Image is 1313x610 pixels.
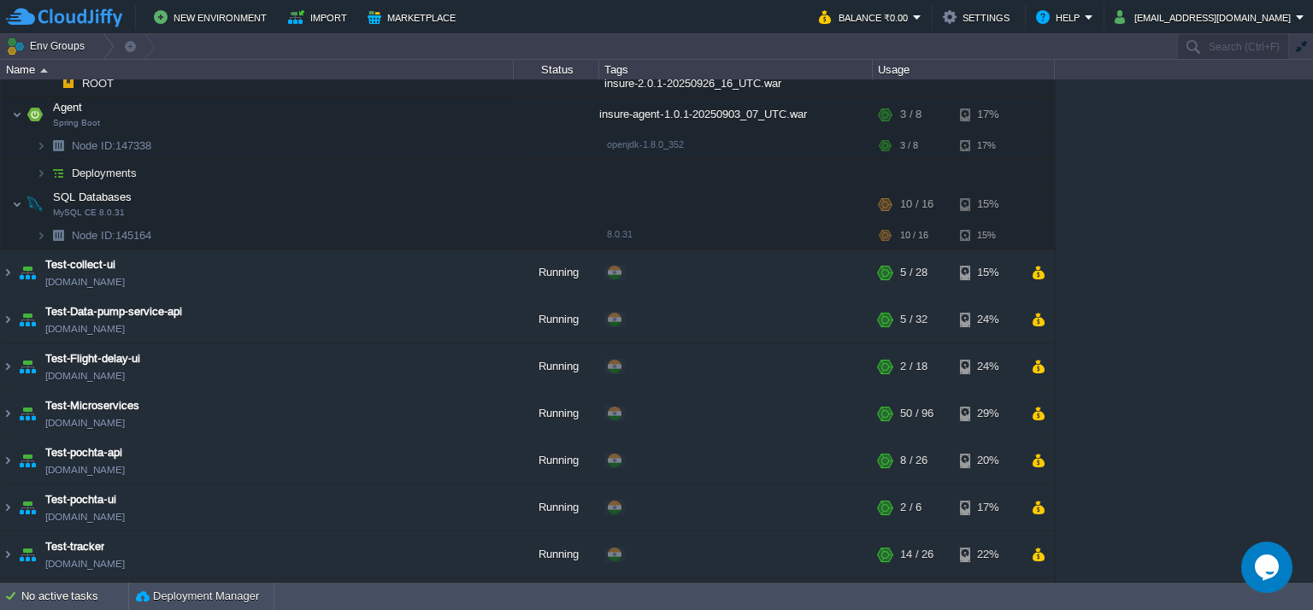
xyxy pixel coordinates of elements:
a: Node ID:145164 [70,228,154,243]
a: Test-pochta-api [45,444,122,461]
a: Test-tracker [45,538,104,555]
div: 29% [960,390,1016,437]
a: Test-Microservices [45,397,139,414]
a: [DOMAIN_NAME] [45,320,125,337]
img: AMDAwAAAACH5BAEAAAAALAAAAAABAAEAAAICRAEAOw== [1,437,15,484]
a: Test-Data-pump-service-api [45,303,182,320]
span: Spring Boot [53,118,100,128]
img: AMDAwAAAACH5BAEAAAAALAAAAAABAAEAAAICRAEAOw== [15,437,39,484]
a: [DOMAIN_NAME] [45,414,125,431]
span: 147338 [70,138,154,153]
button: New Environment [154,7,272,27]
div: 15% [960,222,1016,249]
img: AMDAwAAAACH5BAEAAAAALAAAAAABAAEAAAICRAEAOw== [46,70,56,97]
div: Running [514,390,599,437]
a: [DOMAIN_NAME] [45,508,125,525]
span: 8.0.31 [607,229,633,239]
button: Import [288,7,352,27]
img: AMDAwAAAACH5BAEAAAAALAAAAAABAAEAAAICRAEAOw== [56,70,80,97]
a: Test-pochta-ui [45,491,116,508]
a: Test-Flight-delay-ui [45,350,140,367]
span: 145164 [70,228,154,243]
button: Settings [943,7,1015,27]
a: [DOMAIN_NAME] [45,555,125,572]
img: AMDAwAAAACH5BAEAAAAALAAAAAABAAEAAAICRAEAOw== [1,249,15,296]
div: 15% [960,187,1016,221]
div: Tags [600,60,872,79]
div: Running [514,484,599,531]
div: 5 / 28 [900,249,927,296]
div: Name [2,60,513,79]
span: Agent [51,100,85,114]
div: insure-2.0.1-20250926_16_UTC.war [599,70,873,97]
iframe: chat widget [1241,542,1296,593]
div: 24% [960,296,1016,343]
img: AMDAwAAAACH5BAEAAAAALAAAAAABAAEAAAICRAEAOw== [1,484,15,531]
span: Node ID: [72,139,115,152]
img: AMDAwAAAACH5BAEAAAAALAAAAAABAAEAAAICRAEAOw== [15,343,39,390]
div: Running [514,343,599,390]
img: AMDAwAAAACH5BAEAAAAALAAAAAABAAEAAAICRAEAOw== [46,222,70,249]
div: No active tasks [21,583,128,610]
a: AgentSpring Boot [51,101,85,114]
img: AMDAwAAAACH5BAEAAAAALAAAAAABAAEAAAICRAEAOw== [15,390,39,437]
img: AMDAwAAAACH5BAEAAAAALAAAAAABAAEAAAICRAEAOw== [23,187,47,221]
div: 2 / 18 [900,343,927,390]
img: AMDAwAAAACH5BAEAAAAALAAAAAABAAEAAAICRAEAOw== [1,531,15,578]
img: AMDAwAAAACH5BAEAAAAALAAAAAABAAEAAAICRAEAOw== [1,390,15,437]
button: [EMAIL_ADDRESS][DOMAIN_NAME] [1115,7,1296,27]
div: Running [514,249,599,296]
div: 17% [960,97,1016,132]
div: 24% [960,343,1016,390]
div: Running [514,531,599,578]
img: CloudJiffy [6,7,122,28]
div: Running [514,296,599,343]
a: [DOMAIN_NAME] [45,273,125,290]
div: 10 / 16 [900,222,928,249]
img: AMDAwAAAACH5BAEAAAAALAAAAAABAAEAAAICRAEAOw== [1,343,15,390]
img: AMDAwAAAACH5BAEAAAAALAAAAAABAAEAAAICRAEAOw== [1,296,15,343]
a: SQL DatabasesMySQL CE 8.0.31 [51,191,134,203]
button: Deployment Manager [136,588,259,605]
div: 14 / 26 [900,531,933,578]
img: AMDAwAAAACH5BAEAAAAALAAAAAABAAEAAAICRAEAOw== [15,296,39,343]
a: Deployments [70,166,139,180]
img: AMDAwAAAACH5BAEAAAAALAAAAAABAAEAAAICRAEAOw== [46,160,70,186]
img: AMDAwAAAACH5BAEAAAAALAAAAAABAAEAAAICRAEAOw== [15,484,39,531]
img: AMDAwAAAACH5BAEAAAAALAAAAAABAAEAAAICRAEAOw== [15,249,39,296]
div: 17% [960,132,1016,159]
div: 2 / 6 [900,484,921,531]
a: [DOMAIN_NAME] [45,367,125,384]
div: 15% [960,249,1016,296]
span: SQL Databases [51,190,134,204]
button: Help [1036,7,1085,27]
img: AMDAwAAAACH5BAEAAAAALAAAAAABAAEAAAICRAEAOw== [40,68,48,73]
span: ROOT [80,76,116,91]
img: AMDAwAAAACH5BAEAAAAALAAAAAABAAEAAAICRAEAOw== [23,97,47,132]
span: Node ID: [72,229,115,242]
div: 22% [960,531,1016,578]
img: AMDAwAAAACH5BAEAAAAALAAAAAABAAEAAAICRAEAOw== [36,160,46,186]
div: 3 / 8 [900,132,918,159]
a: [DOMAIN_NAME] [45,461,125,478]
button: Balance ₹0.00 [819,7,913,27]
button: Marketplace [368,7,461,27]
img: AMDAwAAAACH5BAEAAAAALAAAAAABAAEAAAICRAEAOw== [36,222,46,249]
img: AMDAwAAAACH5BAEAAAAALAAAAAABAAEAAAICRAEAOw== [15,531,39,578]
div: insure-agent-1.0.1-20250903_07_UTC.war [599,97,873,132]
div: 8 / 26 [900,437,927,484]
div: 17% [960,484,1016,531]
img: AMDAwAAAACH5BAEAAAAALAAAAAABAAEAAAICRAEAOw== [12,187,22,221]
a: Test-collect-ui [45,256,115,273]
a: Node ID:147338 [70,138,154,153]
div: 10 / 16 [900,187,933,221]
img: AMDAwAAAACH5BAEAAAAALAAAAAABAAEAAAICRAEAOw== [46,132,70,159]
span: MySQL CE 8.0.31 [53,208,125,218]
div: 5 / 32 [900,296,927,343]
